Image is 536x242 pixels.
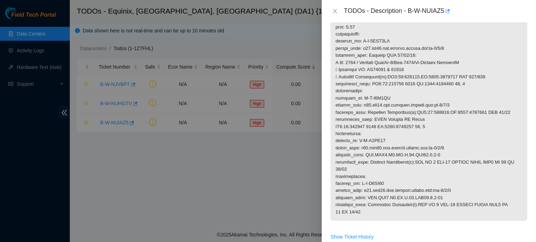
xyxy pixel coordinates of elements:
[332,8,338,14] span: close
[344,6,528,17] div: TODOs - Description - B-W-NUIAZ5
[331,233,374,241] span: Show Ticket History
[330,8,340,15] button: Close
